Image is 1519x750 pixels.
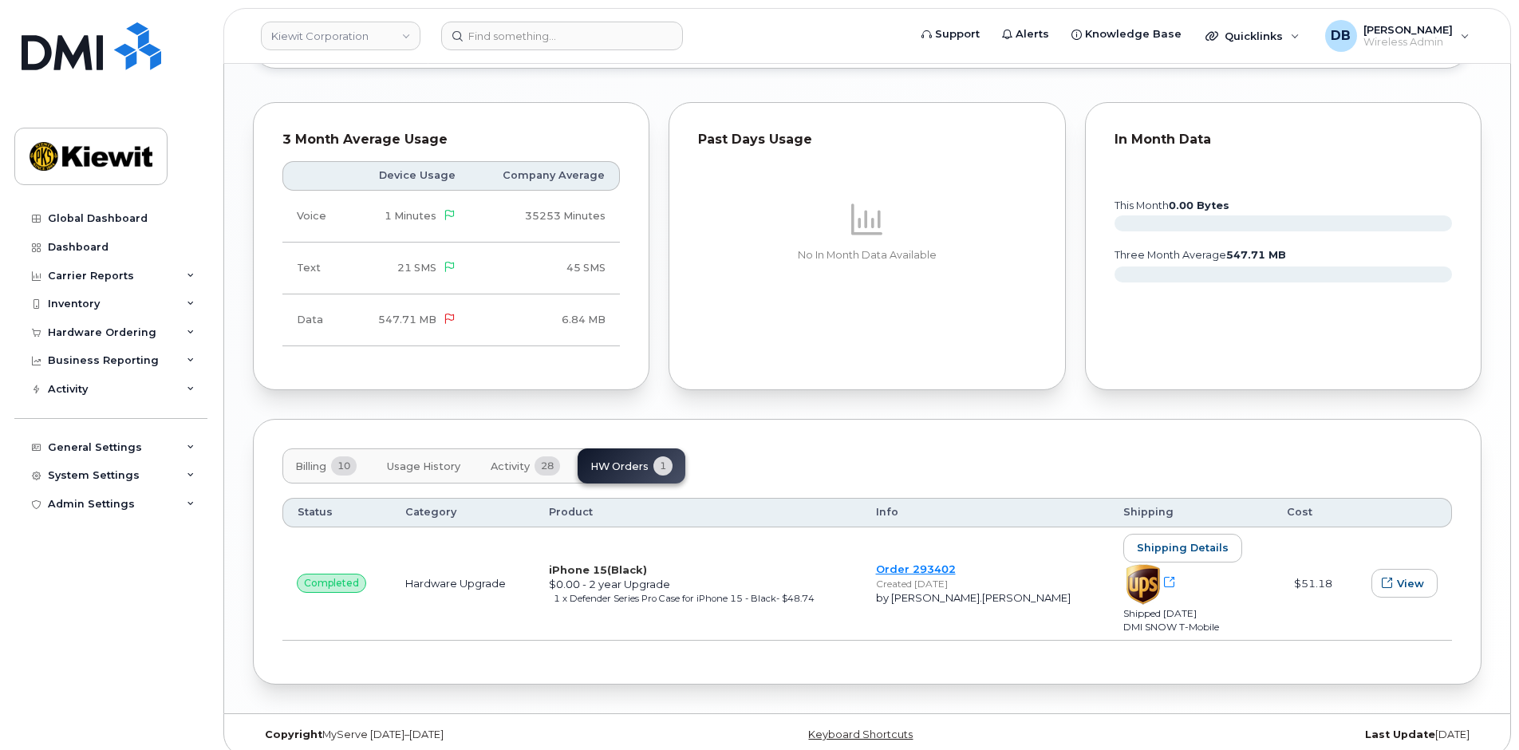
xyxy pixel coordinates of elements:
[1450,681,1507,738] iframe: Messenger Launcher
[265,728,322,740] strong: Copyright
[282,294,349,346] td: Data
[991,18,1060,50] a: Alerts
[876,505,898,519] span: Info
[554,592,846,605] div: 1 x Defender Series Pro Case for iPhone 15 - Black
[910,18,991,50] a: Support
[1272,527,1347,641] td: $51.18
[1137,540,1229,555] span: Shipping details
[1287,505,1312,519] span: Cost
[876,590,1095,606] div: by [PERSON_NAME].[PERSON_NAME]
[776,593,815,604] span: - $48.74
[1123,562,1163,606] img: ups-065b5a60214998095c38875261380b7f924ec8f6fe06ec167ae1927634933c50.png
[535,456,560,476] span: 28
[1169,199,1229,211] tspan: 0.00 Bytes
[549,578,670,590] span: $0.00 - 2 year Upgrade
[1314,20,1481,52] div: Daniel Buffington
[1123,576,1176,589] a: Open shipping details in new tab
[297,574,366,593] div: null&#013;
[387,460,460,473] span: Usage History
[282,191,349,243] td: Voice
[1016,26,1049,42] span: Alerts
[1085,26,1182,42] span: Knowledge Base
[549,563,647,576] strong: iPhone 15
[1072,728,1482,741] div: [DATE]
[1123,620,1258,634] div: DMI SNOW T-Mobile
[349,161,470,190] th: Device Usage
[1060,18,1193,50] a: Knowledge Base
[385,210,436,222] span: 1 Minutes
[1225,30,1283,42] span: Quicklinks
[261,22,420,50] a: Kiewit Corporation
[1397,576,1424,591] span: View
[1114,249,1286,261] text: three month average
[282,243,349,294] td: Text
[470,191,620,243] td: 35253 Minutes
[282,132,620,148] div: 3 Month Average Usage
[1365,728,1435,740] strong: Last Update
[876,577,1095,590] div: Created [DATE]
[491,460,530,473] span: Activity
[1123,606,1258,620] div: Shipped [DATE]
[698,132,1036,148] div: Past Days Usage
[304,576,359,590] span: completed
[295,460,326,473] span: Billing
[1363,36,1453,49] span: Wireless Admin
[405,505,456,519] span: Category
[1115,132,1452,148] div: In Month Data
[378,314,436,326] span: 547.71 MB
[397,262,436,274] span: 21 SMS
[808,728,913,740] a: Keyboard Shortcuts
[470,294,620,346] td: 6.84 MB
[1123,534,1242,562] button: Shipping details
[1371,569,1438,598] button: View
[1363,23,1453,36] span: [PERSON_NAME]
[1194,20,1311,52] div: Quicklinks
[470,161,620,190] th: Company Average
[698,248,1036,262] p: No In Month Data Available
[1123,505,1174,519] span: Shipping
[298,505,333,519] span: Status
[1331,26,1351,45] span: DB
[1226,249,1286,261] tspan: 547.71 MB
[253,728,662,741] div: MyServe [DATE]–[DATE]
[1114,199,1229,211] text: this month
[391,527,535,641] td: Hardware Upgrade
[441,22,683,50] input: Find something...
[607,563,647,576] span: (Black)
[876,562,956,575] a: Order 293402
[470,243,620,294] td: 45 SMS
[935,26,980,42] span: Support
[549,505,593,519] span: Product
[331,456,357,476] span: 10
